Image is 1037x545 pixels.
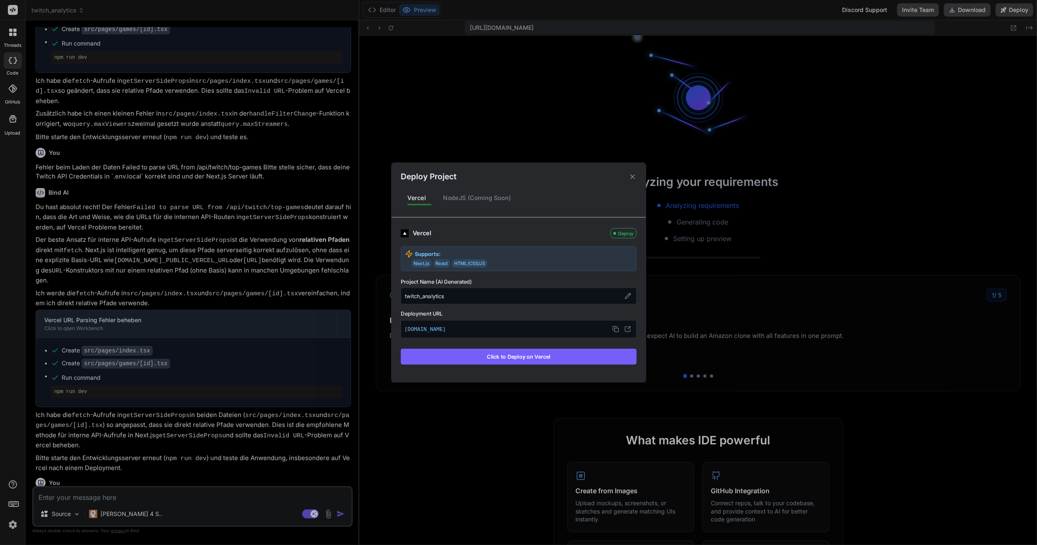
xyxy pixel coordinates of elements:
[401,310,637,318] label: Deployment URL
[610,324,621,335] button: Copy URL
[401,189,433,207] div: Vercel
[401,288,637,304] div: twitch_analytics
[401,349,637,364] button: Click to Deploy on Vercel
[401,171,456,183] h2: Deploy Project
[411,259,431,268] span: Next.js
[433,259,450,268] span: React
[452,259,487,268] span: HTML/CSS/JS
[413,229,606,238] div: Vercel
[401,229,409,237] img: logo
[623,292,632,301] button: Edit project name
[622,324,633,335] button: Open in new tab
[415,250,440,258] strong: Supports:
[610,228,636,239] div: Deploy
[436,189,517,207] div: NodeJS (Coming Soon)
[404,324,633,335] p: [DOMAIN_NAME]
[401,278,637,286] label: Project Name (AI Generated)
